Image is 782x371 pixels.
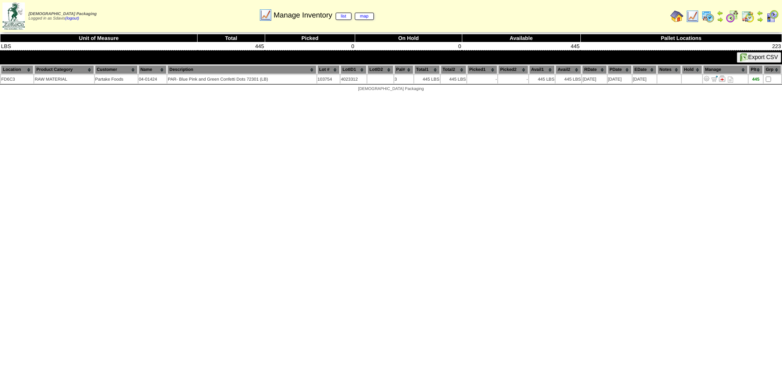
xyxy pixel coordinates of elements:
td: 445 [462,42,580,50]
button: Export CSV [737,52,781,63]
th: Unit of Measure [0,34,198,42]
th: Avail1 [529,65,555,74]
th: Plt [749,65,763,74]
td: 445 LBS [441,75,466,83]
a: list [336,13,351,20]
td: 0 [265,42,355,50]
img: Move [711,75,718,82]
img: Adjust [703,75,710,82]
th: Picked [265,34,355,42]
th: On Hold [355,34,462,42]
td: - [467,75,497,83]
a: map [355,13,374,20]
th: Description [167,65,316,74]
th: Customer [95,65,138,74]
img: Manage Hold [719,75,725,82]
td: 445 [198,42,265,50]
img: calendarinout.gif [741,10,754,23]
th: Picked1 [467,65,497,74]
img: calendarblend.gif [726,10,739,23]
td: Partake Foods [95,75,138,83]
td: [DATE] [608,75,632,83]
img: arrowright.gif [757,16,763,23]
th: Manage [703,65,748,74]
th: Available [462,34,580,42]
th: Total [198,34,265,42]
img: zoroco-logo-small.webp [2,2,25,30]
div: 445 [749,77,762,82]
th: EDate [633,65,657,74]
th: Product Category [34,65,94,74]
td: RAW MATERIAL [34,75,94,83]
td: 445 LBS [414,75,440,83]
th: Lot # [317,65,340,74]
th: LotID1 [340,65,367,74]
img: excel.gif [740,53,748,61]
th: Notes [657,65,681,74]
td: 04-01424 [138,75,167,83]
td: 223 [580,42,782,50]
td: [DATE] [582,75,606,83]
span: Manage Inventory [274,11,374,20]
th: Name [138,65,167,74]
th: Total2 [441,65,466,74]
th: Total1 [414,65,440,74]
th: Picked2 [498,65,528,74]
td: 0 [355,42,462,50]
th: Avail2 [556,65,581,74]
th: Grp [764,65,781,74]
td: LBS [0,42,198,50]
img: home.gif [670,10,683,23]
img: line_graph.gif [686,10,699,23]
td: 4023312 [340,75,367,83]
a: (logout) [65,16,79,21]
th: PDate [608,65,632,74]
td: [DATE] [633,75,657,83]
td: PAR- Blue Pink and Green Confetti Dots 72301 (LB) [167,75,316,83]
td: FD6C3 [1,75,33,83]
th: Hold [682,65,702,74]
th: Pallet Locations [580,34,782,42]
span: Logged in as Sdavis [29,12,97,21]
span: [DEMOGRAPHIC_DATA] Packaging [29,12,97,16]
th: Pal# [394,65,413,74]
td: - [498,75,528,83]
span: [DEMOGRAPHIC_DATA] Packaging [358,87,424,91]
img: arrowleft.gif [757,10,763,16]
td: 3 [394,75,413,83]
th: RDate [582,65,606,74]
td: 445 LBS [529,75,555,83]
img: line_graph.gif [259,9,272,22]
img: calendarprod.gif [701,10,714,23]
td: 445 LBS [556,75,581,83]
img: arrowright.gif [717,16,723,23]
td: 103754 [317,75,340,83]
img: arrowleft.gif [717,10,723,16]
img: calendarcustomer.gif [766,10,779,23]
th: Location [1,65,33,74]
th: LotID2 [367,65,393,74]
i: Note [728,77,733,83]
